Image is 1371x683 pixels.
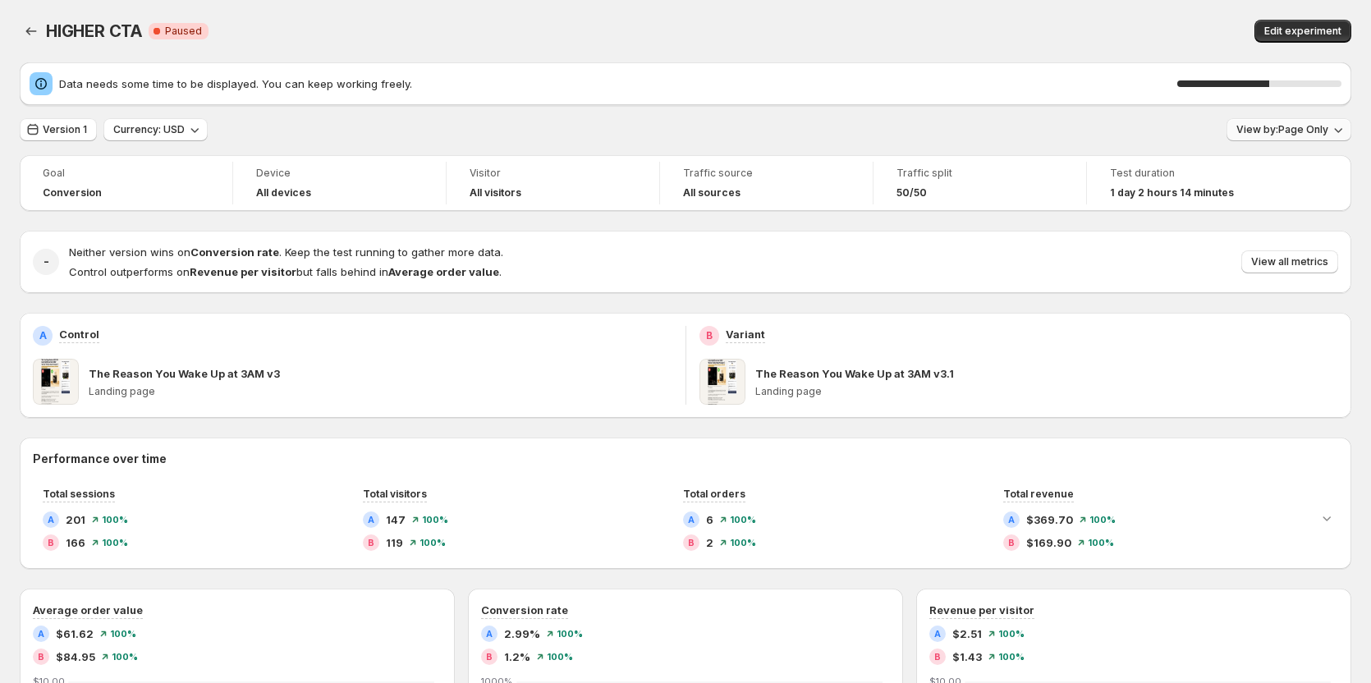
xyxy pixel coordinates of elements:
strong: Conversion rate [190,245,279,259]
strong: Average order value [388,265,499,278]
span: 100 % [547,652,573,662]
p: Variant [726,326,765,342]
h2: B [368,538,374,548]
h2: A [39,329,47,342]
span: 166 [66,534,85,551]
h2: A [1008,515,1015,525]
p: The Reason You Wake Up at 3AM v3.1 [755,365,954,382]
span: Test duration [1110,167,1277,180]
span: Total visitors [363,488,427,500]
a: DeviceAll devices [256,165,423,201]
strong: Revenue per visitor [190,265,296,278]
p: Landing page [755,385,1339,398]
span: View by: Page Only [1236,123,1328,136]
span: Total revenue [1003,488,1074,500]
h2: A [486,629,493,639]
span: Paused [165,25,202,38]
h2: B [706,329,713,342]
a: Traffic sourceAll sources [683,165,850,201]
h2: Performance over time [33,451,1338,467]
h2: B [1008,538,1015,548]
h2: B [48,538,54,548]
span: 2 [706,534,713,551]
span: Neither version wins on . Keep the test running to gather more data. [69,245,503,259]
span: 100 % [998,629,1025,639]
span: 6 [706,511,713,528]
span: 100 % [730,538,756,548]
span: Currency: USD [113,123,185,136]
span: 100 % [1089,515,1116,525]
button: Currency: USD [103,118,208,141]
h4: All sources [683,186,741,199]
span: 100 % [112,652,138,662]
span: Data needs some time to be displayed. You can keep working freely. [59,76,1177,92]
span: 100 % [102,538,128,548]
span: 147 [386,511,406,528]
span: 1.2% [504,649,530,665]
span: $61.62 [56,626,94,642]
span: $84.95 [56,649,95,665]
span: 2.99% [504,626,540,642]
span: 201 [66,511,85,528]
span: $169.90 [1026,534,1071,551]
button: Version 1 [20,118,97,141]
span: 100 % [110,629,136,639]
span: $1.43 [952,649,982,665]
span: Visitor [470,167,636,180]
button: View all metrics [1241,250,1338,273]
span: Control outperforms on but falls behind in . [69,265,502,278]
span: Version 1 [43,123,87,136]
span: Goal [43,167,209,180]
a: Test duration1 day 2 hours 14 minutes [1110,165,1277,201]
span: 50/50 [896,186,927,199]
span: Conversion [43,186,102,199]
button: View by:Page Only [1227,118,1351,141]
h2: - [44,254,49,270]
button: Back [20,20,43,43]
span: 100 % [420,538,446,548]
span: 100 % [102,515,128,525]
h2: B [688,538,695,548]
p: Landing page [89,385,672,398]
span: Total orders [683,488,745,500]
h2: B [486,652,493,662]
span: $2.51 [952,626,982,642]
h4: All devices [256,186,311,199]
p: Control [59,326,99,342]
a: VisitorAll visitors [470,165,636,201]
span: 100 % [557,629,583,639]
span: $369.70 [1026,511,1073,528]
span: 100 % [422,515,448,525]
span: 100 % [730,515,756,525]
span: 1 day 2 hours 14 minutes [1110,186,1234,199]
h2: A [934,629,941,639]
span: 119 [386,534,403,551]
h4: All visitors [470,186,521,199]
h2: B [38,652,44,662]
span: Edit experiment [1264,25,1341,38]
p: The Reason You Wake Up at 3AM v3 [89,365,280,382]
a: Traffic split50/50 [896,165,1063,201]
span: 100 % [1088,538,1114,548]
span: 100 % [998,652,1025,662]
h2: A [48,515,54,525]
h3: Conversion rate [481,602,568,618]
button: Expand chart [1315,507,1338,529]
img: The Reason You Wake Up at 3AM v3 [33,359,79,405]
span: HIGHER CTA [46,21,142,41]
h2: B [934,652,941,662]
span: Total sessions [43,488,115,500]
h3: Revenue per visitor [929,602,1034,618]
a: GoalConversion [43,165,209,201]
span: Traffic source [683,167,850,180]
span: Device [256,167,423,180]
h2: A [368,515,374,525]
span: Traffic split [896,167,1063,180]
h2: A [38,629,44,639]
h3: Average order value [33,602,143,618]
img: The Reason You Wake Up at 3AM v3.1 [699,359,745,405]
h2: A [688,515,695,525]
span: View all metrics [1251,255,1328,268]
button: Edit experiment [1254,20,1351,43]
